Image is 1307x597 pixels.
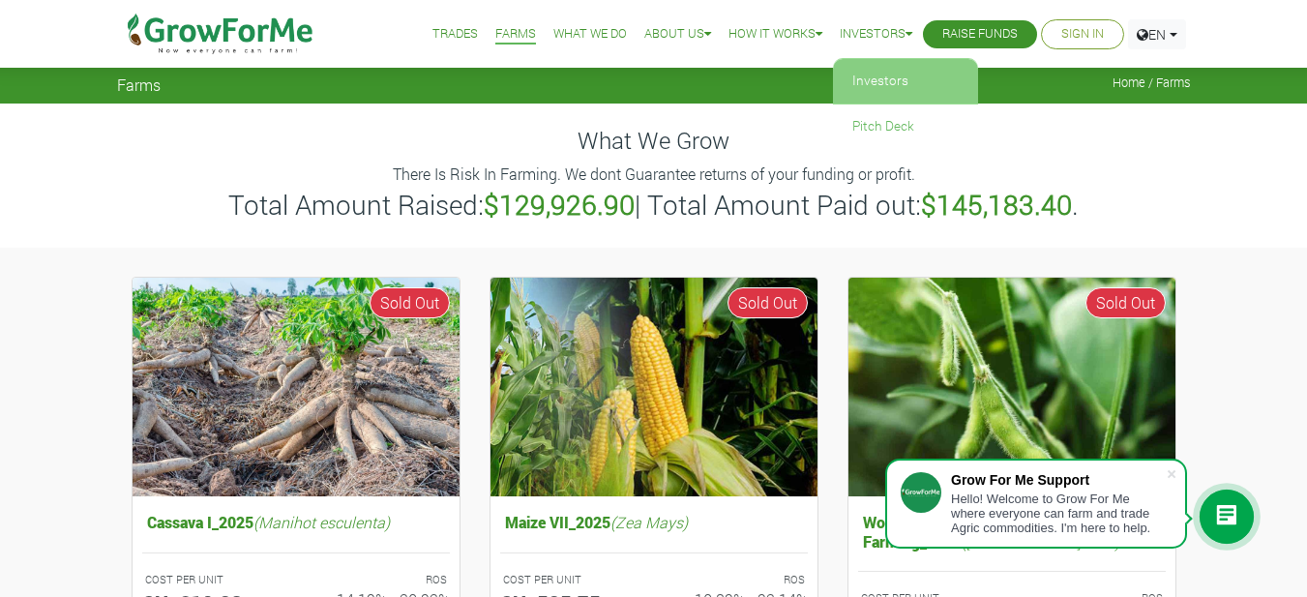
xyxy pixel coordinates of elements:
span: Home / Farms [1113,75,1191,90]
a: Pitch Deck [833,104,978,149]
a: Investors [833,59,978,104]
a: About Us [644,24,711,45]
a: Investors [840,24,912,45]
p: COST PER UNIT [145,572,279,588]
i: (Zea Mays) [610,512,688,532]
img: growforme image [848,278,1175,497]
h5: Women in Organic Soybeans Farming_2025 [858,508,1166,554]
div: Hello! Welcome to Grow For Me where everyone can farm and trade Agric commodities. I'm here to help. [951,492,1166,535]
span: Sold Out [1085,287,1166,318]
p: ROS [313,572,447,588]
span: Farms [117,75,161,94]
i: (Manihot esculenta) [253,512,390,532]
a: What We Do [553,24,627,45]
h5: Cassava I_2025 [142,508,450,536]
img: growforme image [133,278,460,497]
b: $145,183.40 [921,187,1072,223]
span: Sold Out [728,287,808,318]
a: Trades [432,24,478,45]
img: growforme image [490,278,817,497]
p: COST PER UNIT [503,572,637,588]
a: Sign In [1061,24,1104,45]
p: ROS [671,572,805,588]
p: There Is Risk In Farming. We dont Guarantee returns of your funding or profit. [120,163,1188,186]
a: Raise Funds [942,24,1018,45]
h5: Maize VII_2025 [500,508,808,536]
h3: Total Amount Raised: | Total Amount Paid out: . [120,189,1188,222]
a: Farms [495,24,536,45]
a: EN [1128,19,1186,49]
div: Grow For Me Support [951,472,1166,488]
b: $129,926.90 [484,187,635,223]
h4: What We Grow [117,127,1191,155]
a: How it Works [728,24,822,45]
span: Sold Out [370,287,450,318]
